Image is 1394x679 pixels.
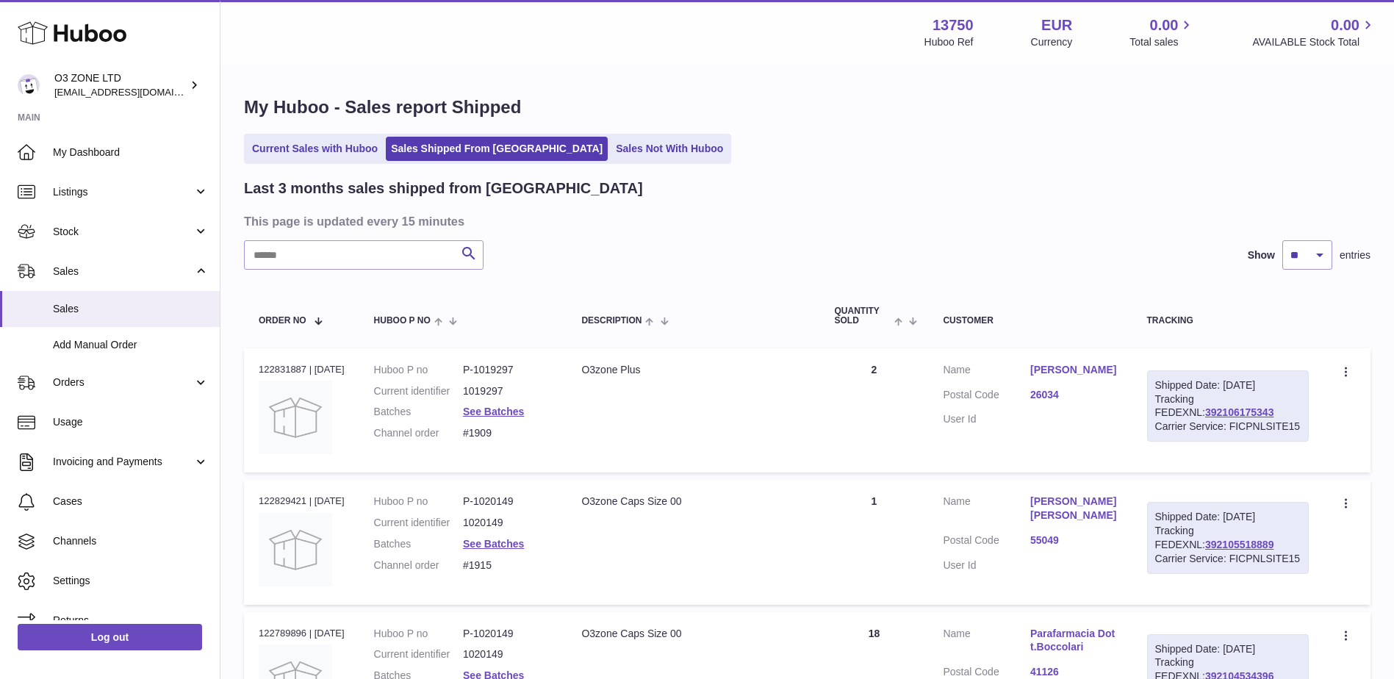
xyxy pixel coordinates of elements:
[463,384,552,398] dd: 1019297
[835,306,891,326] span: Quantity Sold
[53,614,209,628] span: Returns
[943,388,1030,406] dt: Postal Code
[53,376,193,389] span: Orders
[374,405,463,419] dt: Batches
[1030,363,1118,377] a: [PERSON_NAME]
[463,516,552,530] dd: 1020149
[933,15,974,35] strong: 13750
[463,538,524,550] a: See Batches
[53,338,209,352] span: Add Manual Order
[259,363,345,376] div: 122831887 | [DATE]
[581,495,805,509] div: O3zone Caps Size 00
[463,406,524,417] a: See Batches
[18,74,40,96] img: hello@o3zoneltd.co.uk
[1150,15,1179,35] span: 0.00
[1205,406,1273,418] a: 392106175343
[53,534,209,548] span: Channels
[374,363,463,377] dt: Huboo P no
[54,71,187,99] div: O3 ZONE LTD
[53,495,209,509] span: Cases
[943,495,1030,526] dt: Name
[53,145,209,159] span: My Dashboard
[1031,35,1073,49] div: Currency
[1041,15,1072,35] strong: EUR
[1030,388,1118,402] a: 26034
[53,265,193,279] span: Sales
[53,225,193,239] span: Stock
[1030,627,1118,655] a: Parafarmacia Dott.Boccolari
[463,426,552,440] dd: #1909
[581,627,805,641] div: O3zone Caps Size 00
[259,381,332,454] img: no-photo-large.jpg
[374,316,431,326] span: Huboo P no
[374,426,463,440] dt: Channel order
[53,185,193,199] span: Listings
[1248,248,1275,262] label: Show
[611,137,728,161] a: Sales Not With Huboo
[259,495,345,508] div: 122829421 | [DATE]
[1155,420,1301,434] div: Carrier Service: FICPNLSITE15
[943,412,1030,426] dt: User Id
[259,513,332,586] img: no-photo-large.jpg
[820,480,929,604] td: 1
[244,96,1370,119] h1: My Huboo - Sales report Shipped
[581,316,642,326] span: Description
[1147,370,1309,442] div: Tracking FEDEXNL:
[943,363,1030,381] dt: Name
[53,455,193,469] span: Invoicing and Payments
[1252,35,1376,49] span: AVAILABLE Stock Total
[53,574,209,588] span: Settings
[820,348,929,473] td: 2
[374,558,463,572] dt: Channel order
[54,86,216,98] span: [EMAIL_ADDRESS][DOMAIN_NAME]
[53,302,209,316] span: Sales
[247,137,383,161] a: Current Sales with Huboo
[943,533,1030,551] dt: Postal Code
[18,624,202,650] a: Log out
[1205,539,1273,550] a: 392105518889
[1030,533,1118,547] a: 55049
[1155,378,1301,392] div: Shipped Date: [DATE]
[1030,495,1118,522] a: [PERSON_NAME] [PERSON_NAME]
[374,537,463,551] dt: Batches
[1340,248,1370,262] span: entries
[244,179,643,198] h2: Last 3 months sales shipped from [GEOGRAPHIC_DATA]
[943,558,1030,572] dt: User Id
[53,415,209,429] span: Usage
[1129,35,1195,49] span: Total sales
[259,316,306,326] span: Order No
[463,647,552,661] dd: 1020149
[1147,316,1309,326] div: Tracking
[463,363,552,377] dd: P-1019297
[386,137,608,161] a: Sales Shipped From [GEOGRAPHIC_DATA]
[1155,642,1301,656] div: Shipped Date: [DATE]
[943,316,1117,326] div: Customer
[1331,15,1359,35] span: 0.00
[924,35,974,49] div: Huboo Ref
[581,363,805,377] div: O3zone Plus
[374,627,463,641] dt: Huboo P no
[1252,15,1376,49] a: 0.00 AVAILABLE Stock Total
[943,627,1030,658] dt: Name
[1155,510,1301,524] div: Shipped Date: [DATE]
[374,516,463,530] dt: Current identifier
[1030,665,1118,679] a: 41126
[1129,15,1195,49] a: 0.00 Total sales
[374,384,463,398] dt: Current identifier
[463,558,552,572] dd: #1915
[259,627,345,640] div: 122789896 | [DATE]
[374,647,463,661] dt: Current identifier
[244,213,1367,229] h3: This page is updated every 15 minutes
[1147,502,1309,574] div: Tracking FEDEXNL:
[463,627,552,641] dd: P-1020149
[1155,552,1301,566] div: Carrier Service: FICPNLSITE15
[374,495,463,509] dt: Huboo P no
[463,495,552,509] dd: P-1020149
